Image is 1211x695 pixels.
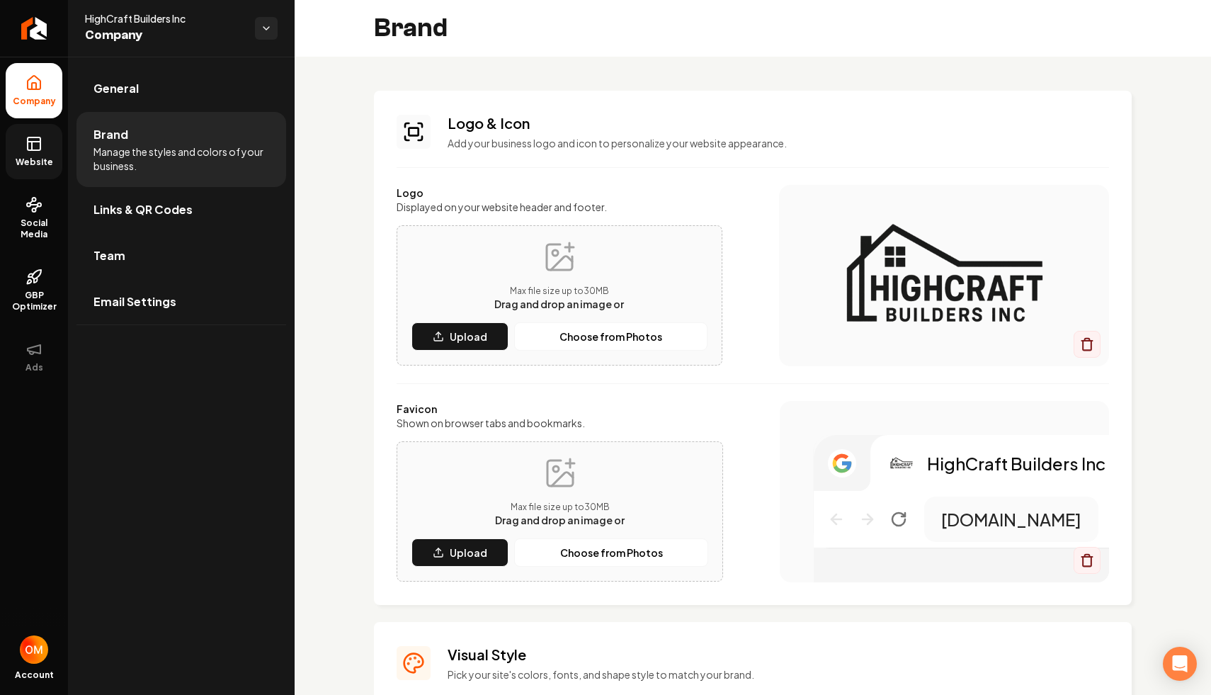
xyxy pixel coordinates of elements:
span: General [93,80,139,97]
span: Account [15,669,54,681]
a: Links & QR Codes [76,187,286,232]
span: Email Settings [93,293,176,310]
div: Open Intercom Messenger [1163,647,1197,681]
img: Omar Molai [20,635,48,664]
span: GBP Optimizer [6,290,62,312]
span: Manage the styles and colors of your business. [93,145,269,173]
a: GBP Optimizer [6,257,62,324]
span: Company [85,26,244,45]
label: Logo [397,186,722,200]
a: Team [76,233,286,278]
span: Ads [20,362,49,373]
p: Upload [450,546,487,560]
label: Shown on browser tabs and bookmarks. [397,416,723,430]
img: Rebolt Logo [21,17,47,40]
button: Open user button [20,635,48,664]
img: Logo [887,449,916,478]
a: Social Media [6,185,62,252]
label: Favicon [397,402,723,416]
label: Displayed on your website header and footer. [397,200,722,214]
a: General [76,66,286,111]
p: HighCraft Builders Inc [927,452,1105,475]
p: Max file size up to 30 MB [495,502,625,513]
p: Pick your site's colors, fonts, and shape style to match your brand. [448,667,1109,682]
button: Choose from Photos [514,538,708,567]
p: [DOMAIN_NAME] [941,508,1081,531]
h3: Visual Style [448,645,1109,665]
a: Email Settings [76,279,286,324]
p: Choose from Photos [560,546,663,560]
img: Logo [807,219,1081,332]
button: Ads [6,329,62,385]
span: Company [7,96,62,107]
button: Upload [411,322,508,351]
p: Choose from Photos [559,329,662,344]
p: Add your business logo and icon to personalize your website appearance. [448,136,1109,150]
span: Website [10,157,59,168]
h3: Logo & Icon [448,113,1109,133]
span: Links & QR Codes [93,201,193,218]
p: Upload [450,329,487,344]
span: Brand [93,126,128,143]
span: Drag and drop an image or [495,514,625,526]
span: Social Media [6,217,62,240]
span: Drag and drop an image or [494,298,624,310]
a: Website [6,124,62,179]
h2: Brand [374,14,448,43]
span: Team [93,247,125,264]
button: Upload [411,538,508,567]
p: Max file size up to 30 MB [494,286,624,297]
span: HighCraft Builders Inc [85,11,244,26]
button: Choose from Photos [514,322,707,351]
